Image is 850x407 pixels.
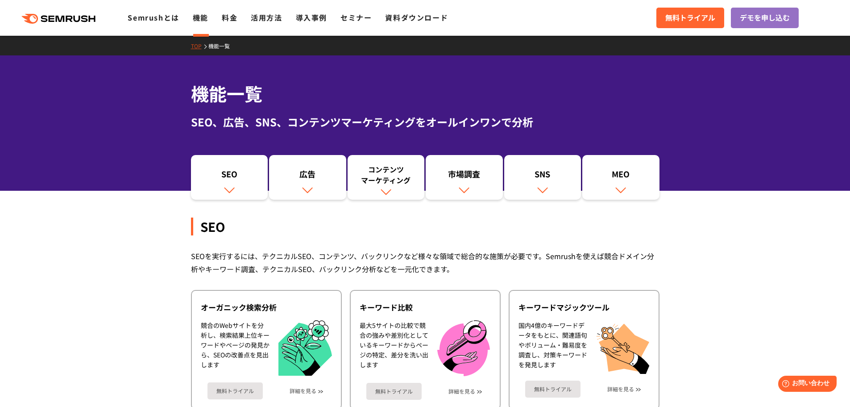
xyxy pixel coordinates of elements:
div: SEO [191,218,659,235]
a: 無料トライアル [525,381,580,398]
div: 市場調査 [430,168,498,184]
div: コンテンツ マーケティング [352,164,420,185]
div: 最大5サイトの比較で競合の強みや差別化としているキーワードからページの特定、差分を洗い出します [360,320,428,376]
a: 広告 [269,155,346,200]
a: デモを申し込む [731,8,799,28]
div: キーワード比較 [360,302,491,313]
div: 国内4億のキーワードデータをもとに、関連語句やボリューム・難易度を調査し、対策キーワードを発見します [518,320,587,374]
a: 無料トライアル [207,382,263,399]
div: SEO [195,168,264,184]
h1: 機能一覧 [191,80,659,107]
a: 詳細を見る [448,388,475,394]
a: SNS [504,155,581,200]
a: 導入事例 [296,12,327,23]
div: SEO、広告、SNS、コンテンツマーケティングをオールインワンで分析 [191,114,659,130]
div: SNS [509,168,577,184]
a: 詳細を見る [290,388,316,394]
iframe: Help widget launcher [771,372,840,397]
a: 資料ダウンロード [385,12,448,23]
img: オーガニック検索分析 [278,320,332,376]
a: 機能 [193,12,208,23]
a: 無料トライアル [656,8,724,28]
a: コンテンツマーケティング [348,155,425,200]
a: TOP [191,42,208,50]
a: 機能一覧 [208,42,236,50]
a: 詳細を見る [607,386,634,392]
img: キーワードマジックツール [596,320,650,374]
img: キーワード比較 [437,320,490,376]
a: Semrushとは [128,12,179,23]
a: 市場調査 [426,155,503,200]
span: デモを申し込む [740,12,790,24]
a: MEO [582,155,659,200]
a: セミナー [340,12,372,23]
a: 無料トライアル [366,383,422,400]
div: MEO [587,168,655,184]
span: 無料トライアル [665,12,715,24]
a: SEO [191,155,268,200]
div: キーワードマジックツール [518,302,650,313]
div: 競合のWebサイトを分析し、検索結果上位キーワードやページの発見から、SEOの改善点を見出します [201,320,270,376]
div: オーガニック検索分析 [201,302,332,313]
a: 活用方法 [251,12,282,23]
a: 料金 [222,12,237,23]
div: SEOを実行するには、テクニカルSEO、コンテンツ、バックリンクなど様々な領域で総合的な施策が必要です。Semrushを使えば競合ドメイン分析やキーワード調査、テクニカルSEO、バックリンク分析... [191,250,659,276]
div: 広告 [274,168,342,184]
